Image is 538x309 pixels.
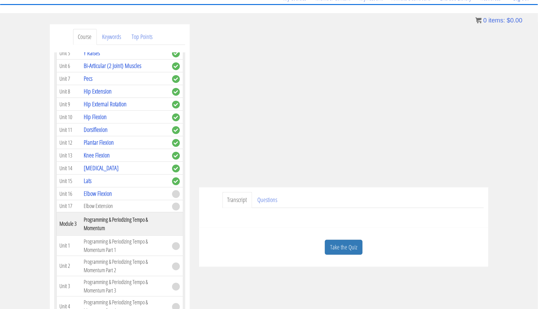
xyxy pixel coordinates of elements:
[56,175,81,187] td: Unit 15
[73,29,97,45] a: Course
[172,177,180,185] span: complete
[56,256,81,276] td: Unit 2
[56,85,81,98] td: Unit 8
[56,98,81,111] td: Unit 9
[81,212,169,235] th: Programming & Periodizing Tempo & Momentum
[84,49,100,57] a: Y Raises
[172,50,180,57] span: complete
[84,138,114,147] a: Plantar Flexion
[172,139,180,147] span: complete
[97,29,126,45] a: Keywords
[56,187,81,200] td: Unit 16
[172,88,180,96] span: complete
[253,192,283,208] a: Questions
[172,126,180,134] span: complete
[81,235,169,256] td: Programming & Periodizing Tempo & Momentum Part 1
[56,235,81,256] td: Unit 1
[172,113,180,121] span: complete
[56,162,81,175] td: Unit 14
[475,17,522,24] a: 0 items: $0.00
[507,17,510,24] span: $
[507,17,522,24] bdi: 0.00
[222,192,252,208] a: Transcript
[84,176,91,185] a: Lats
[172,62,180,70] span: complete
[56,60,81,72] td: Unit 6
[127,29,158,45] a: Top Points
[172,165,180,172] span: complete
[81,256,169,276] td: Programming & Periodizing Tempo & Momentum Part 2
[475,17,482,23] img: icon11.png
[56,123,81,136] td: Unit 11
[84,164,119,172] a: [MEDICAL_DATA]
[172,75,180,83] span: complete
[84,100,127,108] a: Hip External Rotation
[84,61,141,70] a: Bi-Articular (2 Joint) Muscles
[84,151,110,159] a: Knee Flexion
[56,276,81,296] td: Unit 3
[84,87,112,95] a: Hip Extension
[172,101,180,109] span: complete
[56,136,81,149] td: Unit 12
[84,125,108,134] a: Dorsiflexion
[325,240,363,255] a: Take the Quiz
[81,200,169,212] td: Elbow Extension
[84,74,92,83] a: Pecs
[483,17,487,24] span: 0
[56,212,81,235] th: Module 3
[56,200,81,212] td: Unit 17
[56,47,81,60] td: Unit 5
[56,149,81,162] td: Unit 13
[56,111,81,123] td: Unit 10
[56,72,81,85] td: Unit 7
[84,113,107,121] a: Hip Flexion
[172,152,180,160] span: complete
[84,189,112,198] a: Elbow Flexion
[489,17,505,24] span: items:
[81,276,169,296] td: Programming & Periodizing Tempo & Momentum Part 3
